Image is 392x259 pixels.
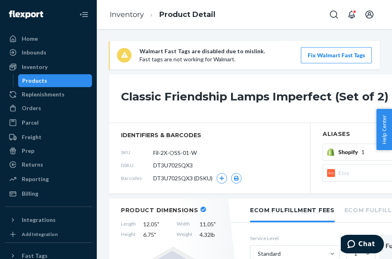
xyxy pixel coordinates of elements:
span: Width [177,220,192,228]
button: Open Search Box [326,6,342,23]
button: Help Center [376,109,392,150]
div: Replenishments [22,90,65,98]
span: Etsy [338,169,353,177]
h2: Product Dimensions [121,207,198,214]
a: Returns [5,158,92,171]
ol: breadcrumbs [103,3,222,27]
label: Service Level [250,235,340,242]
div: Billing [22,190,38,198]
div: Returns [22,161,43,169]
div: Reporting [22,175,49,183]
span: " [157,221,159,228]
span: " [154,231,156,238]
p: Fast tags are not working for Walmart. [140,55,265,63]
div: Integrations [22,216,56,224]
div: Prep [22,147,34,155]
a: Inventory [5,61,92,73]
div: Standard [258,250,281,258]
a: Orders [5,102,92,115]
a: Inbounds [5,46,92,59]
a: Inventory [110,10,144,19]
div: Products [22,77,47,85]
span: 1 [361,148,365,156]
div: Inventory [22,63,48,71]
span: " [214,221,216,228]
div: Orders [22,104,41,112]
a: Freight [5,131,92,144]
span: Shopify [338,148,361,156]
a: Billing [5,187,92,200]
a: Parcel [5,116,92,129]
a: Replenishments [5,88,92,101]
span: DSKU [121,162,153,169]
div: Parcel [22,119,39,127]
span: DT3U7025QX3 [153,161,193,169]
span: identifiers & barcodes [121,131,298,139]
div: Freight [22,133,42,141]
div: Home [22,35,38,43]
button: Open notifications [344,6,360,23]
span: Barcodes [121,175,153,182]
span: 6.75 [143,231,169,239]
button: Close Navigation [76,6,92,23]
a: Home [5,32,92,45]
a: Add Integration [5,230,92,239]
img: Flexport logo [9,10,43,19]
div: Inbounds [22,48,46,56]
span: Weight [177,231,192,239]
span: 11.05 [200,220,226,228]
a: Product Detail [159,10,215,19]
iframe: Opens a widget where you can chat to one of our agents [341,235,384,255]
li: Ecom Fulfillment Fees [250,198,335,222]
a: Reporting [5,173,92,186]
span: Length [121,220,136,228]
span: 12.05 [143,220,169,228]
div: Add Integration [22,231,58,238]
span: 4.32 lb [200,231,226,239]
span: SKU [121,149,153,156]
a: Products [18,74,92,87]
button: Open account menu [361,6,377,23]
span: DT3U7025QX3 (DSKU) [153,174,213,182]
button: Fix Walmart Fast Tags [301,47,372,63]
p: Walmart Fast Tags are disabled due to mislink. [140,47,265,55]
span: Height [121,231,136,239]
button: Integrations [5,213,92,226]
a: Prep [5,144,92,157]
